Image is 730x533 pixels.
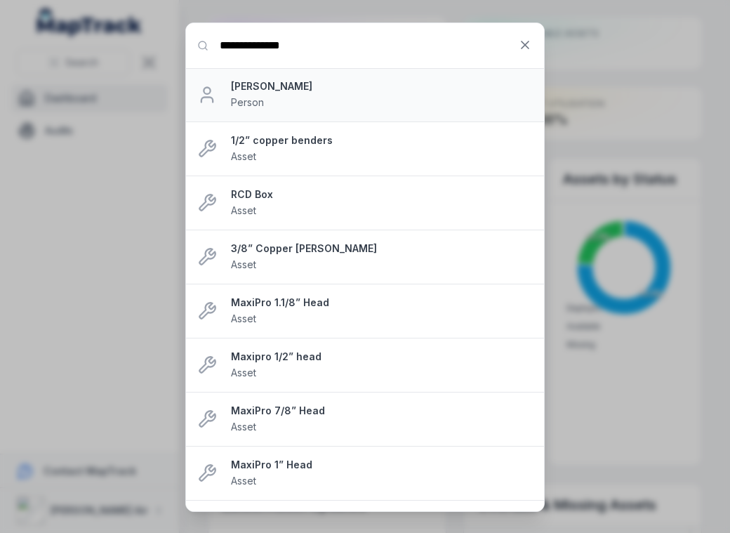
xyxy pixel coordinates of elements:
span: Asset [231,475,256,487]
a: MaxiPro 7/8” HeadAsset [231,404,533,435]
span: Person [231,96,264,108]
strong: 1/2” copper benders [231,133,533,147]
strong: MaxiPro 1” Head [231,458,533,472]
span: Asset [231,204,256,216]
span: Asset [231,367,256,379]
a: MaxiPro 1.1/8” HeadAsset [231,296,533,327]
strong: MaxiPro 7/8” Head [231,404,533,418]
strong: [PERSON_NAME] [231,79,533,93]
strong: 3/8” Copper [PERSON_NAME] [231,242,533,256]
strong: MaxiPro 1.1/8” Head [231,296,533,310]
span: Asset [231,312,256,324]
a: [PERSON_NAME]Person [231,79,533,110]
span: Asset [231,150,256,162]
a: 1/2” copper bendersAsset [231,133,533,164]
span: Asset [231,258,256,270]
span: Asset [231,421,256,433]
a: MaxiPro 1” HeadAsset [231,458,533,489]
a: RCD BoxAsset [231,187,533,218]
strong: Maxipro 1/2” head [231,350,533,364]
strong: RCD Box [231,187,533,202]
a: 3/8” Copper [PERSON_NAME]Asset [231,242,533,272]
a: Maxipro 1/2” headAsset [231,350,533,381]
